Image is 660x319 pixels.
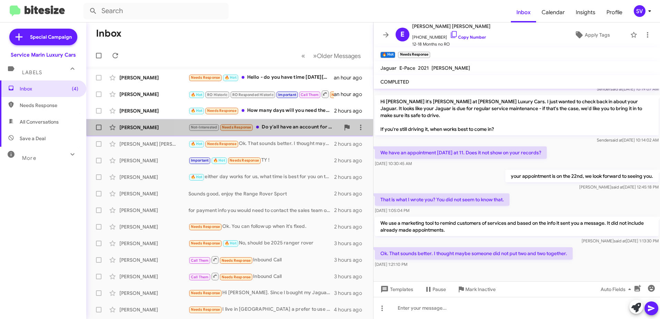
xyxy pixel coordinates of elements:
span: Call Them [191,275,209,279]
span: Needs Response [222,275,251,279]
button: Next [309,49,365,63]
p: That is what I wrote you? You did not seem to know that. [375,193,509,206]
div: Ok. You can follow up when it's fixed. [188,223,334,231]
span: 🔥 Hot [225,241,236,245]
div: [PERSON_NAME] [119,174,188,181]
div: Inbound Call [188,272,334,281]
button: Pause [419,283,452,296]
div: I live in [GEOGRAPHIC_DATA] a prefer to use local service [188,306,334,313]
span: Apply Tags [585,29,610,41]
div: How many days will you need the car? [188,107,334,115]
span: Needs Response [222,258,251,263]
span: Needs Response [20,102,78,109]
span: Needs Response [222,125,251,129]
div: 2 hours ago [334,207,368,214]
div: 2 hours ago [334,190,368,197]
span: 🔥 Hot [191,142,203,146]
div: [PERSON_NAME] [119,290,188,297]
span: Templates [379,283,413,296]
span: Needs Response [230,158,259,163]
div: Ok. That sounds better. I thought maybe someone did not put two and two together. [188,140,334,148]
span: 12-18 Months no RO [412,41,491,48]
div: SV [634,5,646,17]
span: » [313,51,317,60]
span: Needs Response [191,224,220,229]
input: Search [84,3,229,19]
span: Important [278,93,296,97]
div: Service Marin Luxury Cars [11,51,76,58]
div: 3 hours ago [334,240,368,247]
div: [PERSON_NAME] [119,207,188,214]
span: More [22,155,36,161]
p: your appointment is on the 22nd, we look forward to seeing you. [505,170,659,182]
div: What about the warning that popped up [DATE]. Can I just have my husband put some coolant in for ... [188,90,334,98]
div: 2 hours ago [334,141,368,147]
p: Hi [PERSON_NAME] it's [PERSON_NAME] at [PERSON_NAME] Luxury Cars. I just wanted to check back in ... [375,95,659,135]
h1: Inbox [96,28,122,39]
span: Special Campaign [30,33,72,40]
span: Auto Fields [601,283,634,296]
button: Apply Tags [557,29,627,41]
div: an hour ago [334,91,368,98]
div: for payment info you would need to contact the sales team or your loan company [188,207,334,214]
nav: Page navigation example [298,49,365,63]
div: [PERSON_NAME] [119,124,188,131]
div: No, should be 2025 ranger rover [188,239,334,247]
span: 🔥 Hot [191,108,203,113]
span: 🔥 Hot [225,75,236,80]
small: 🔥 Hot [380,52,395,58]
span: Pause [433,283,446,296]
span: Needs Response [207,108,236,113]
div: Hello - do you have time [DATE][DATE]? [188,74,334,81]
span: 🔥 Hot [191,93,203,97]
div: 2 hours ago [334,157,368,164]
span: Call Them [191,258,209,263]
span: Needs Response [191,307,220,312]
div: 3 hours ago [334,257,368,263]
a: Insights [570,2,601,22]
div: 2 hours ago [334,174,368,181]
span: E [400,29,405,40]
div: [PERSON_NAME] [119,240,188,247]
span: Sender [DATE] 10:19:07 AM [597,86,659,91]
p: Ok. That sounds better. I thought maybe someone did not put two and two together. [375,247,573,260]
span: [DATE] 10:30:45 AM [375,161,412,166]
p: We have an appointment [DATE] at 11. Does it not show on your records? [375,146,547,159]
div: [PERSON_NAME] [119,273,188,280]
small: Needs Response [398,52,430,58]
span: Inbox [20,85,78,92]
span: 🔥 Hot [213,158,225,163]
span: [PERSON_NAME] [PERSON_NAME] [412,22,491,30]
span: RO Historic [207,93,227,97]
div: [PERSON_NAME] [119,157,188,164]
div: Inbound Call [188,255,334,264]
span: E-Pace [399,65,415,71]
div: 4 hours ago [334,306,368,313]
div: [PERSON_NAME] [119,257,188,263]
span: Jaguar [380,65,397,71]
span: [PERSON_NAME] [DATE] 12:45:18 PM [579,184,659,190]
div: [PERSON_NAME] [PERSON_NAME] [119,141,188,147]
div: TY ! [188,156,334,164]
span: COMPLETED [380,79,409,85]
a: Copy Number [450,35,486,40]
div: an hour ago [334,74,368,81]
span: Needs Response [191,291,220,295]
div: Hi [PERSON_NAME]. Since I bought my Jaguar and the extended warranty at your dealership in CM, I ... [188,289,334,297]
span: Profile [601,2,628,22]
div: Do y'all have an account for me to see what cars are current and what cars I've had in the past? [188,123,340,131]
span: Mark Inactive [465,283,496,296]
div: 3 hours ago [334,290,368,297]
span: (4) [72,85,78,92]
div: Sounds good, enjoy the Range Rover Sport [188,190,334,197]
span: Call Them [301,93,319,97]
span: Needs Response [207,142,236,146]
span: Not-Interested [191,125,217,129]
span: [PHONE_NUMBER] [412,30,491,41]
button: Mark Inactive [452,283,501,296]
a: Inbox [511,2,536,22]
div: [PERSON_NAME] [119,74,188,81]
span: Needs Response [191,75,220,80]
